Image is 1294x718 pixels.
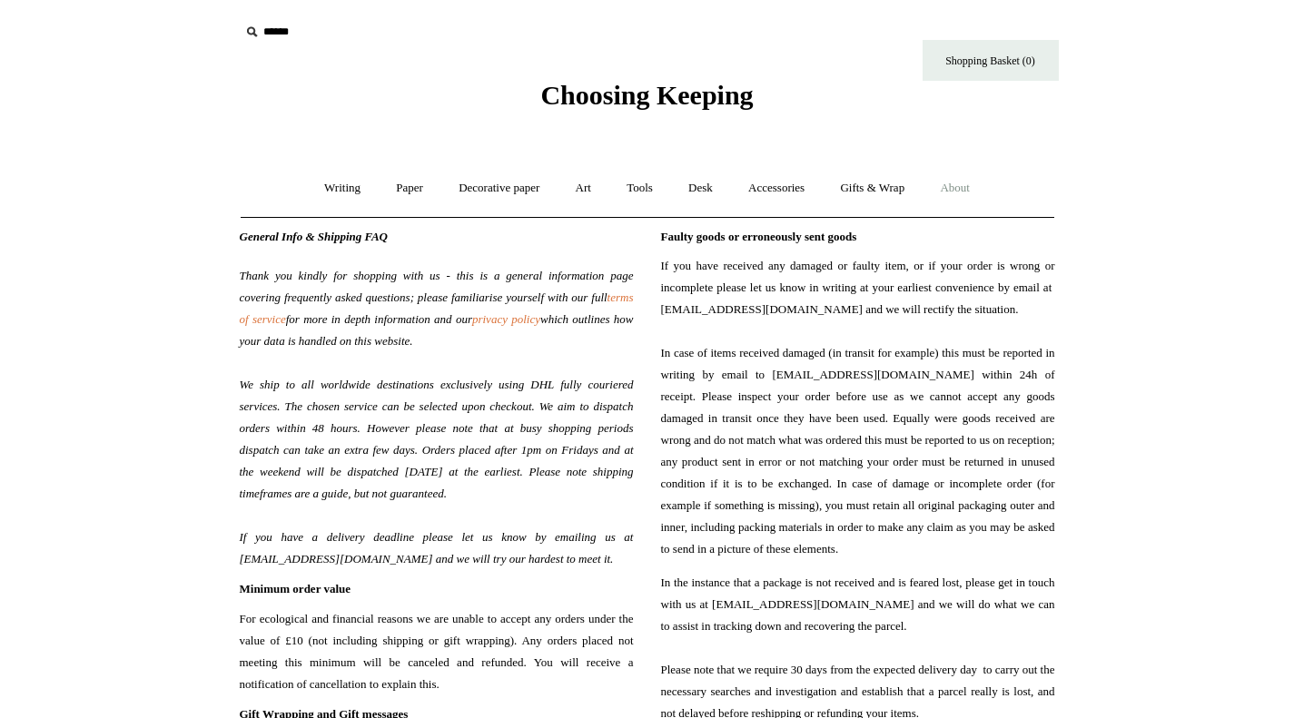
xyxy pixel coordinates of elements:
a: Choosing Keeping [540,94,753,107]
a: Tools [610,164,669,212]
a: Desk [672,164,729,212]
span: If you have received any damaged or faulty item, or if your order is wrong or incomplete please l... [661,255,1055,560]
span: For ecological and financial reasons we are unable to accept any orders under the value of £10 (n... [240,608,634,695]
span: which outlines how your data is handled on this website. We ship to all worldwide destinations ex... [240,312,634,566]
a: Gifts & Wrap [824,164,921,212]
a: Shopping Basket (0) [923,40,1059,81]
a: About [924,164,986,212]
span: for more in depth information and our [286,312,472,326]
a: Paper [380,164,440,212]
span: Faulty goods or erroneously sent goods [661,230,857,243]
a: Art [559,164,607,212]
span: Choosing Keeping [540,80,753,110]
a: Writing [308,164,377,212]
span: Thank you kindly for shopping with us - this is a general information page covering frequently as... [240,269,634,304]
span: Minimum order value [240,582,351,595]
span: General Info & Shipping FAQ [240,230,389,243]
a: Decorative paper [442,164,556,212]
a: privacy policy [472,312,540,326]
a: Accessories [732,164,821,212]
